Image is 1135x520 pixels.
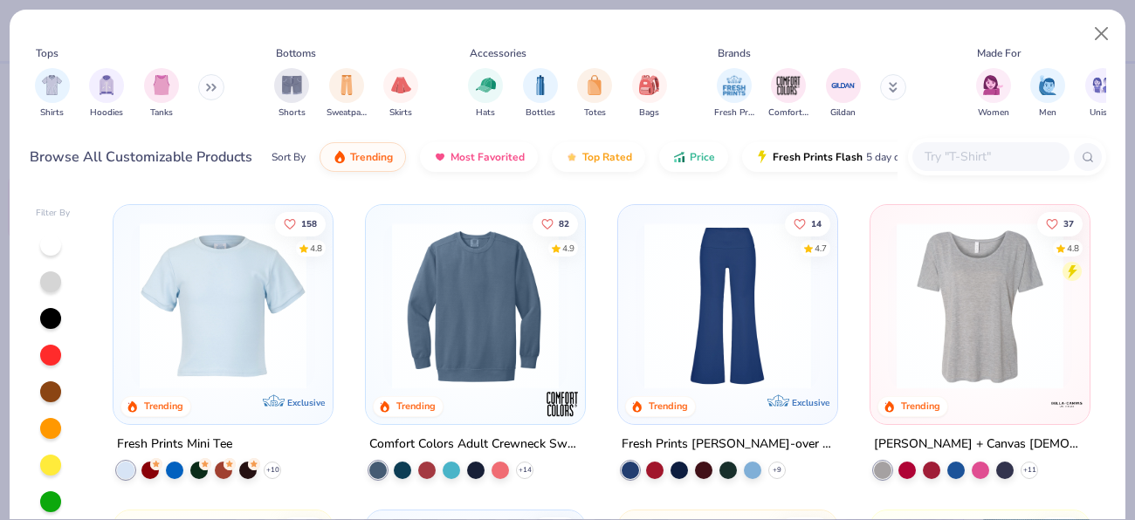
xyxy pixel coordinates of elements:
div: filter for Shirts [35,68,70,120]
img: Comfort Colors logo [545,387,580,421]
span: Hoodies [90,106,123,120]
img: Totes Image [585,75,604,95]
span: Totes [584,106,606,120]
button: filter button [327,68,367,120]
button: Like [1037,211,1083,236]
div: Bottoms [276,45,316,61]
img: 66c9def3-396c-43f3-89a1-c921e7bc6e99 [888,222,1072,389]
div: Filter By [36,207,71,220]
span: + 9 [773,465,781,476]
div: 4.8 [1067,242,1079,255]
div: filter for Bottles [523,68,558,120]
span: Gildan [830,106,856,120]
span: Women [978,106,1009,120]
span: Unisex [1090,106,1116,120]
div: Comfort Colors Adult Crewneck Sweatshirt [369,434,581,455]
img: Hoodies Image [97,75,116,95]
div: Made For [977,45,1021,61]
button: filter button [714,68,754,120]
div: [PERSON_NAME] + Canvas [DEMOGRAPHIC_DATA]' Slouchy T-Shirt [874,434,1086,455]
div: Tops [36,45,58,61]
img: Skirts Image [391,75,411,95]
button: filter button [468,68,503,120]
div: Accessories [470,45,526,61]
span: Hats [476,106,495,120]
button: filter button [89,68,124,120]
div: filter for Men [1030,68,1065,120]
button: Fresh Prints Flash5 day delivery [742,142,944,172]
span: 158 [302,219,318,228]
button: Trending [320,142,406,172]
img: Bags Image [639,75,658,95]
div: 4.7 [815,242,827,255]
div: filter for Comfort Colors [768,68,808,120]
div: filter for Unisex [1085,68,1120,120]
span: Price [690,150,715,164]
span: Trending [350,150,393,164]
img: dcfe7741-dfbe-4acc-ad9a-3b0f92b71621 [131,222,315,389]
button: filter button [632,68,667,120]
span: Exclusive [792,397,829,408]
img: Women Image [983,75,1003,95]
img: Shorts Image [282,75,302,95]
span: 14 [811,219,822,228]
img: Gildan Image [830,72,856,99]
button: filter button [35,68,70,120]
div: Fresh Prints Mini Tee [117,434,232,455]
button: filter button [1085,68,1120,120]
div: Sort By [272,149,306,165]
span: Most Favorited [451,150,525,164]
div: filter for Hoodies [89,68,124,120]
button: filter button [144,68,179,120]
img: Bella + Canvas logo [1049,387,1083,421]
img: most_fav.gif [433,150,447,164]
button: filter button [1030,68,1065,120]
span: 82 [559,219,569,228]
button: Like [533,211,578,236]
img: Bottles Image [531,75,550,95]
button: Like [276,211,327,236]
div: Browse All Customizable Products [30,147,252,168]
span: Comfort Colors [768,106,808,120]
input: Try "T-Shirt" [923,147,1057,167]
img: flash.gif [755,150,769,164]
button: Price [659,142,728,172]
button: Top Rated [552,142,645,172]
span: 5 day delivery [866,147,931,168]
button: filter button [976,68,1011,120]
span: + 11 [1022,465,1035,476]
span: Exclusive [287,397,325,408]
img: TopRated.gif [565,150,579,164]
span: Fresh Prints [714,106,754,120]
img: Comfort Colors Image [775,72,801,99]
img: Hats Image [476,75,496,95]
span: Tanks [150,106,173,120]
span: Skirts [389,106,412,120]
div: filter for Skirts [383,68,418,120]
button: filter button [383,68,418,120]
span: Top Rated [582,150,632,164]
img: trending.gif [333,150,347,164]
img: Tanks Image [152,75,171,95]
span: Men [1039,106,1056,120]
span: Fresh Prints Flash [773,150,863,164]
button: filter button [274,68,309,120]
button: Most Favorited [420,142,538,172]
div: filter for Hats [468,68,503,120]
span: Shorts [279,106,306,120]
div: filter for Fresh Prints [714,68,754,120]
button: filter button [577,68,612,120]
span: + 10 [266,465,279,476]
button: filter button [826,68,861,120]
div: filter for Shorts [274,68,309,120]
div: filter for Bags [632,68,667,120]
img: Shirts Image [42,75,62,95]
img: Men Image [1038,75,1057,95]
div: filter for Tanks [144,68,179,120]
button: Close [1085,17,1118,51]
div: Fresh Prints [PERSON_NAME]-over Flared Pants [622,434,834,455]
img: f981a934-f33f-4490-a3ad-477cd5e6773b [636,222,820,389]
div: filter for Gildan [826,68,861,120]
span: + 14 [519,465,532,476]
span: Sweatpants [327,106,367,120]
